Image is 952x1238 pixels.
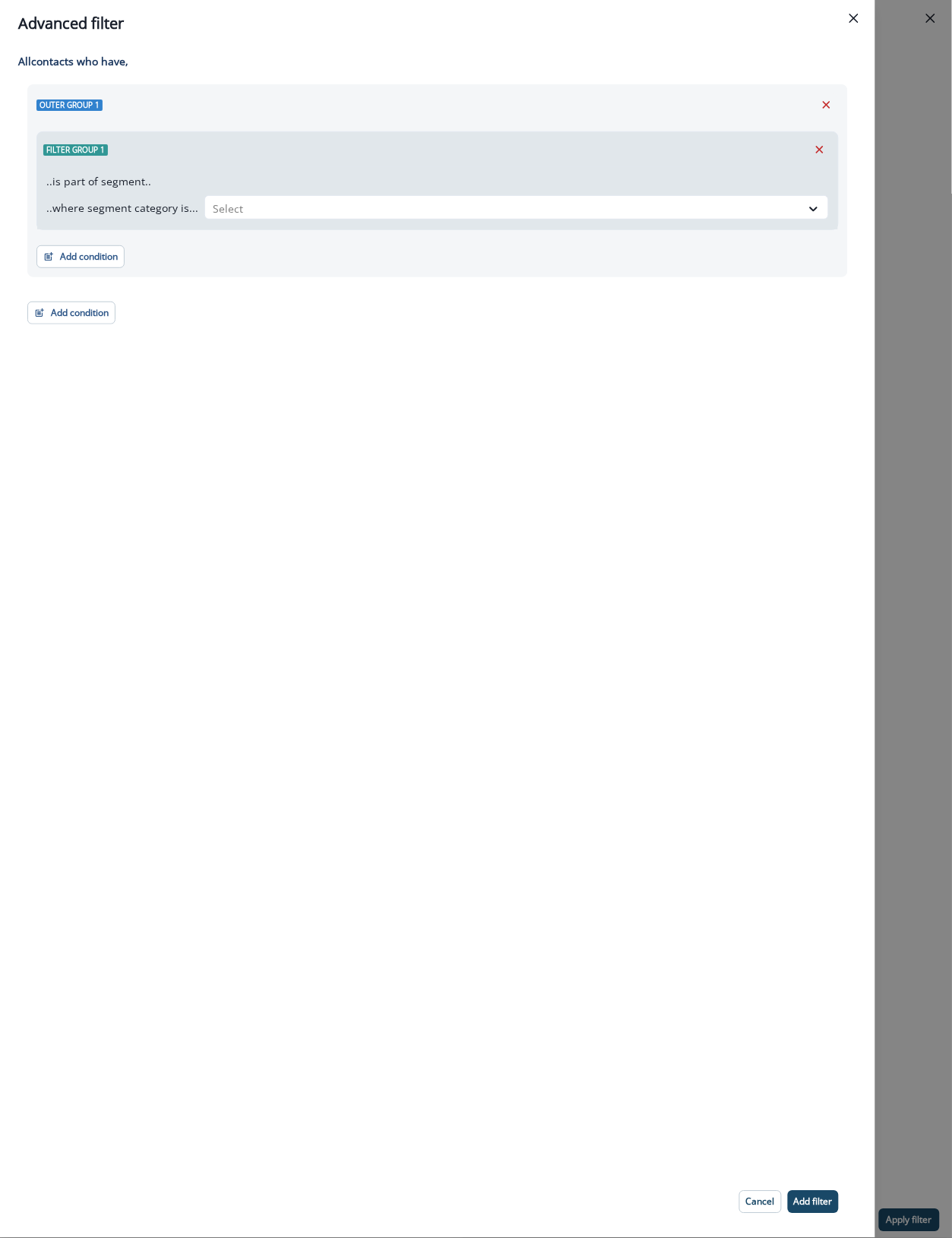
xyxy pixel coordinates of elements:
p: ..where segment category is... [46,200,198,216]
button: Remove [814,93,839,116]
p: ..is part of segment.. [46,173,151,189]
button: Add condition [36,245,125,268]
span: Filter group 1 [43,144,108,156]
div: Advanced filter [18,12,857,35]
button: Add filter [788,1191,839,1214]
button: Add condition [27,302,115,324]
p: All contact s who have, [18,53,848,69]
button: Cancel [739,1191,782,1214]
span: Outer group 1 [36,99,103,111]
p: Cancel [746,1197,775,1208]
button: Remove [808,138,832,161]
p: Add filter [794,1197,833,1208]
button: Close [842,6,866,30]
